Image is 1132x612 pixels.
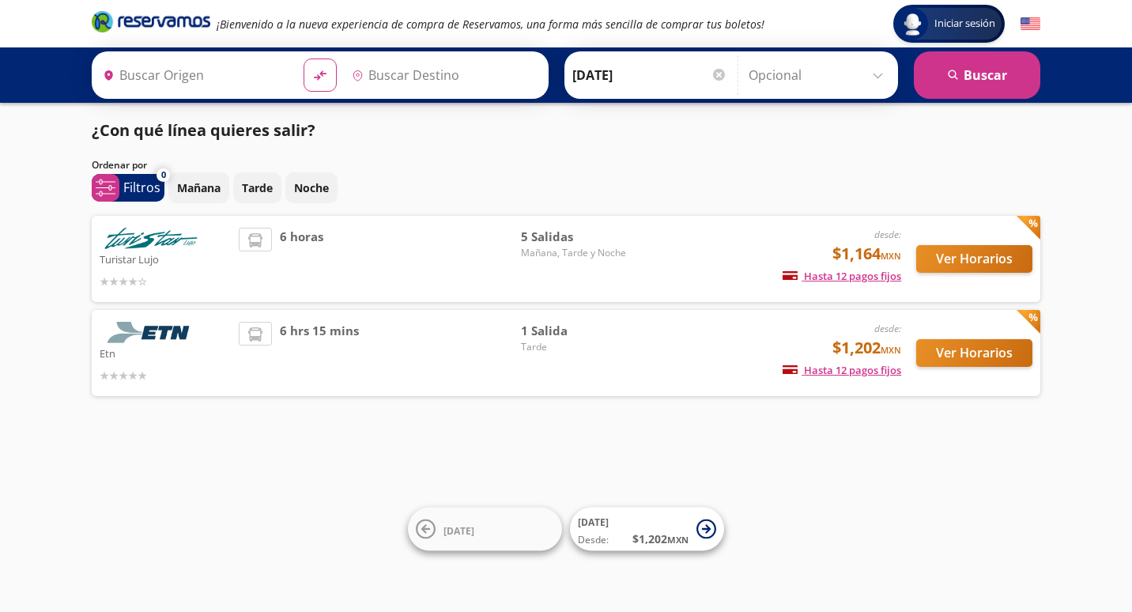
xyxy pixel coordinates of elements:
span: 5 Salidas [521,228,632,246]
img: Turistar Lujo [100,228,202,249]
span: Mañana, Tarde y Noche [521,246,632,260]
input: Elegir Fecha [572,55,727,95]
button: Mañana [168,172,229,203]
p: ¿Con qué línea quieres salir? [92,119,315,142]
input: Opcional [749,55,890,95]
span: [DATE] [578,516,609,529]
span: $1,202 [832,336,901,360]
button: Tarde [233,172,281,203]
button: Buscar [914,51,1040,99]
input: Buscar Origen [96,55,291,95]
p: Noche [294,179,329,196]
span: Iniciar sesión [928,16,1002,32]
small: MXN [881,344,901,356]
p: Filtros [123,178,160,197]
button: [DATE]Desde:$1,202MXN [570,508,724,551]
p: Etn [100,343,231,362]
em: desde: [874,322,901,335]
button: Ver Horarios [916,339,1032,367]
button: 0Filtros [92,174,164,202]
em: desde: [874,228,901,241]
span: 0 [161,168,166,182]
img: Etn [100,322,202,343]
small: MXN [881,250,901,262]
i: Brand Logo [92,9,210,33]
p: Turistar Lujo [100,249,231,268]
span: Tarde [521,340,632,354]
span: [DATE] [443,523,474,537]
span: $1,164 [832,242,901,266]
button: English [1021,14,1040,34]
p: Mañana [177,179,221,196]
em: ¡Bienvenido a la nueva experiencia de compra de Reservamos, una forma más sencilla de comprar tus... [217,17,764,32]
small: MXN [667,534,689,546]
p: Tarde [242,179,273,196]
a: Brand Logo [92,9,210,38]
button: [DATE] [408,508,562,551]
span: Hasta 12 pagos fijos [783,363,901,377]
span: 1 Salida [521,322,632,340]
span: 6 hrs 15 mins [280,322,359,384]
button: Noche [285,172,338,203]
p: Ordenar por [92,158,147,172]
span: 6 horas [280,228,323,290]
button: Ver Horarios [916,245,1032,273]
input: Buscar Destino [345,55,540,95]
span: Desde: [578,533,609,547]
span: Hasta 12 pagos fijos [783,269,901,283]
span: $ 1,202 [632,531,689,547]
